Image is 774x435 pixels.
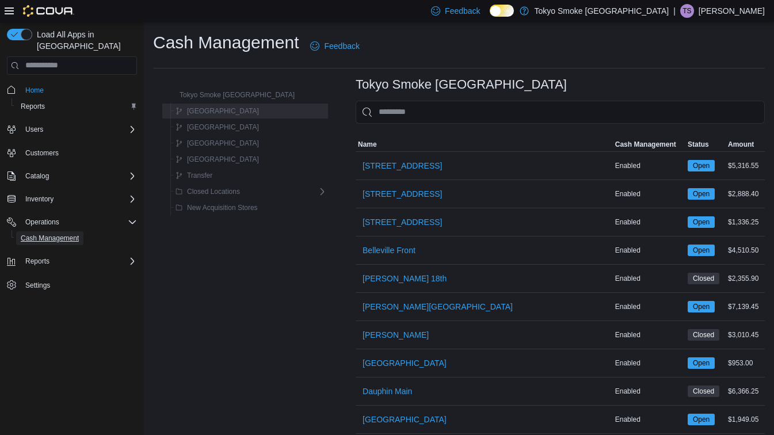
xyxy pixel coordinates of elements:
span: Open [688,188,715,200]
div: $2,355.90 [726,272,765,285]
span: Open [688,245,715,256]
span: Open [693,358,710,368]
button: [GEOGRAPHIC_DATA] [358,408,451,431]
button: Amount [726,138,765,151]
span: Reports [21,254,137,268]
span: Customers [25,148,59,158]
span: Open [688,414,715,425]
span: Closed [688,386,719,397]
span: Open [693,302,710,312]
span: Inventory [25,194,54,204]
span: Settings [25,281,50,290]
span: [STREET_ADDRESS] [363,160,442,171]
span: Closed [688,329,719,341]
span: Name [358,140,377,149]
button: [STREET_ADDRESS] [358,211,447,234]
a: Cash Management [16,231,83,245]
span: Home [21,83,137,97]
input: Dark Mode [490,5,514,17]
div: Enabled [613,159,685,173]
span: Reports [16,100,137,113]
span: Open [688,301,715,312]
button: Reports [12,98,142,115]
div: $6,366.25 [726,384,765,398]
span: [GEOGRAPHIC_DATA] [363,414,447,425]
div: Enabled [613,215,685,229]
button: [GEOGRAPHIC_DATA] [171,104,264,118]
span: Open [688,160,715,171]
span: Closed [693,330,714,340]
span: Users [21,123,137,136]
button: Tokyo Smoke [GEOGRAPHIC_DATA] [163,88,299,102]
div: $4,510.50 [726,243,765,257]
button: Users [21,123,48,136]
button: [PERSON_NAME] 18th [358,267,451,290]
span: Open [693,245,710,255]
span: [GEOGRAPHIC_DATA] [187,139,259,148]
div: Enabled [613,356,685,370]
div: $2,888.40 [726,187,765,201]
button: [GEOGRAPHIC_DATA] [171,152,264,166]
a: Feedback [306,35,364,58]
span: Reports [21,102,45,111]
span: Open [688,216,715,228]
span: Operations [25,217,59,227]
button: [STREET_ADDRESS] [358,154,447,177]
span: Closed [693,386,714,396]
span: Closed Locations [187,187,240,196]
button: Operations [21,215,64,229]
button: Catalog [2,168,142,184]
div: Enabled [613,328,685,342]
span: Operations [21,215,137,229]
span: [STREET_ADDRESS] [363,216,442,228]
a: Settings [21,278,55,292]
button: Belleville Front [358,239,420,262]
span: Closed [688,273,719,284]
span: Customers [21,146,137,160]
div: Enabled [613,384,685,398]
span: Open [693,189,710,199]
div: Enabled [613,272,685,285]
span: Dauphin Main [363,386,412,397]
span: Cash Management [615,140,676,149]
a: Home [21,83,48,97]
span: Open [688,357,715,369]
button: Cash Management [613,138,685,151]
span: [PERSON_NAME][GEOGRAPHIC_DATA] [363,301,513,312]
input: This is a search bar. As you type, the results lower in the page will automatically filter. [356,101,765,124]
button: [GEOGRAPHIC_DATA] [171,136,264,150]
span: Transfer [187,171,212,180]
span: Closed [693,273,714,284]
div: Enabled [613,243,685,257]
span: Open [693,161,710,171]
button: Inventory [2,191,142,207]
span: [GEOGRAPHIC_DATA] [187,106,259,116]
button: [GEOGRAPHIC_DATA] [358,352,451,375]
span: Feedback [445,5,480,17]
span: [STREET_ADDRESS] [363,188,442,200]
button: Status [685,138,726,151]
div: $1,336.25 [726,215,765,229]
button: Customers [2,144,142,161]
h3: Tokyo Smoke [GEOGRAPHIC_DATA] [356,78,567,91]
button: Name [356,138,613,151]
button: Cash Management [12,230,142,246]
button: [STREET_ADDRESS] [358,182,447,205]
p: | [673,4,676,18]
p: [PERSON_NAME] [699,4,765,18]
span: Users [25,125,43,134]
div: $5,316.55 [726,159,765,173]
button: Inventory [21,192,58,206]
button: Catalog [21,169,54,183]
div: $953.00 [726,356,765,370]
span: Cash Management [21,234,79,243]
button: New Acquisition Stores [171,201,262,215]
span: Amount [728,140,754,149]
span: Open [693,217,710,227]
span: Catalog [21,169,137,183]
button: Closed Locations [171,185,245,199]
div: Enabled [613,413,685,426]
h1: Cash Management [153,31,299,54]
nav: Complex example [7,77,137,323]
